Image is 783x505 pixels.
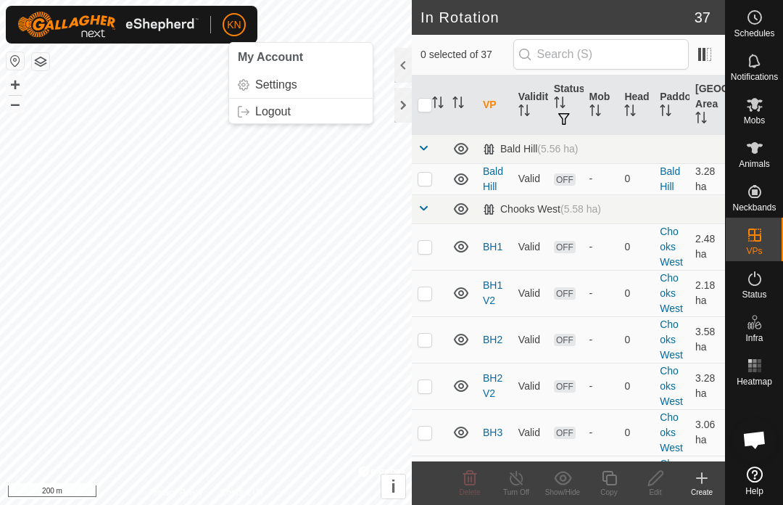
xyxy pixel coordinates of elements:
[589,171,613,186] div: -
[689,409,725,456] td: 3.06 ha
[554,241,576,253] span: OFF
[7,95,24,112] button: –
[513,75,548,135] th: Validity
[483,203,601,215] div: Chooks West
[744,116,765,125] span: Mobs
[618,163,654,194] td: 0
[227,17,241,33] span: KN
[7,76,24,94] button: +
[554,287,576,300] span: OFF
[689,75,725,135] th: [GEOGRAPHIC_DATA] Area
[618,363,654,409] td: 0
[739,160,770,168] span: Animals
[733,418,776,461] div: Open chat
[513,363,548,409] td: Valid
[513,163,548,194] td: Valid
[420,47,513,62] span: 0 selected of 37
[618,456,654,502] td: 0
[513,39,689,70] input: Search (S)
[746,247,762,255] span: VPs
[745,487,763,496] span: Help
[17,12,199,38] img: Gallagher Logo
[432,99,444,110] p-sorticon: Activate to sort
[477,75,513,135] th: VP
[7,52,24,70] button: Reset Map
[483,279,502,306] a: BH1V2
[618,223,654,270] td: 0
[483,143,578,155] div: Bald Hill
[660,107,671,118] p-sorticon: Activate to sort
[537,143,578,155] span: (5.56 ha)
[689,163,725,194] td: 3.28 ha
[695,114,707,126] p-sorticon: Activate to sort
[554,427,576,439] span: OFF
[589,286,613,301] div: -
[513,316,548,363] td: Valid
[737,377,772,386] span: Heatmap
[742,290,766,299] span: Status
[689,223,725,270] td: 2.48 ha
[731,73,778,81] span: Notifications
[618,316,654,363] td: 0
[483,372,502,399] a: BH2V2
[660,365,683,407] a: Chooks West
[518,107,530,118] p-sorticon: Activate to sort
[220,486,263,499] a: Contact Us
[660,226,683,268] a: Chooks West
[618,270,654,316] td: 0
[255,79,297,91] span: Settings
[660,458,683,500] a: Chooks West
[660,272,683,314] a: Chooks West
[624,107,636,118] p-sorticon: Activate to sort
[689,456,725,502] td: 2.18 ha
[589,107,601,118] p-sorticon: Activate to sort
[632,487,679,498] div: Edit
[554,380,576,393] span: OFF
[589,425,613,440] div: -
[483,241,502,252] a: BH1
[513,409,548,456] td: Valid
[586,487,632,498] div: Copy
[229,73,373,97] a: Settings
[589,332,613,348] div: -
[618,75,654,135] th: Head
[513,223,548,270] td: Valid
[589,379,613,394] div: -
[584,75,619,135] th: Mob
[726,461,783,501] a: Help
[589,239,613,255] div: -
[238,51,303,63] span: My Account
[745,334,763,342] span: Infra
[149,486,203,499] a: Privacy Policy
[513,270,548,316] td: Valid
[452,99,464,110] p-sorticon: Activate to sort
[560,203,601,215] span: (5.58 ha)
[618,409,654,456] td: 0
[381,475,405,498] button: i
[689,316,725,363] td: 3.58 ha
[483,427,502,438] a: BH3
[660,165,680,192] a: Bald Hill
[554,173,576,186] span: OFF
[32,53,49,70] button: Map Layers
[483,165,503,192] a: Bald Hill
[460,488,481,496] span: Delete
[554,334,576,346] span: OFF
[660,411,683,453] a: Chooks West
[391,477,396,496] span: i
[654,75,689,135] th: Paddock
[679,487,725,498] div: Create
[695,7,710,28] span: 37
[513,456,548,502] td: Valid
[229,100,373,123] a: Logout
[493,487,539,498] div: Turn Off
[255,106,291,118] span: Logout
[660,319,683,361] a: Chooks West
[734,29,774,38] span: Schedules
[483,334,502,345] a: BH2
[539,487,586,498] div: Show/Hide
[689,270,725,316] td: 2.18 ha
[420,9,695,26] h2: In Rotation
